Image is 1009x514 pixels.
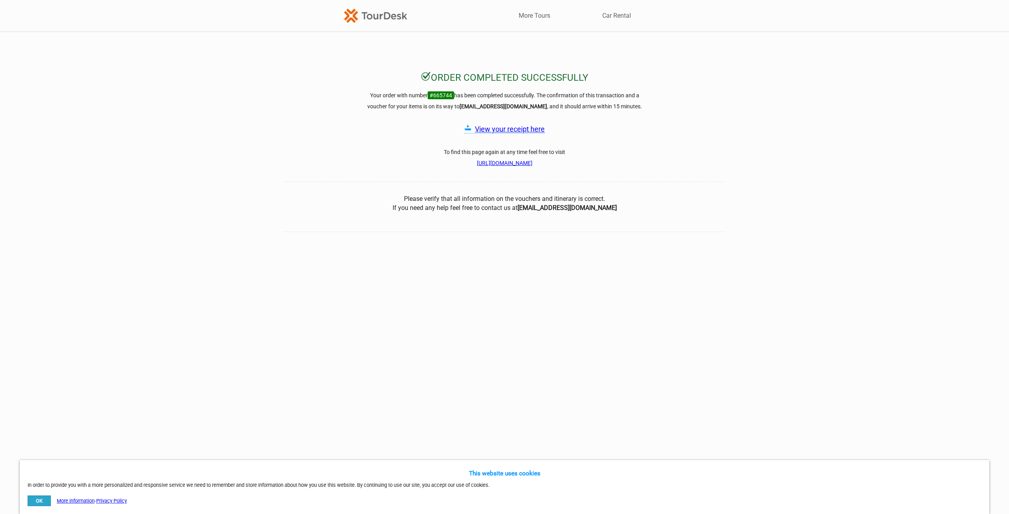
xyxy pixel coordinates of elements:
[460,103,547,109] strong: [EMAIL_ADDRESS][DOMAIN_NAME]
[428,91,454,99] span: #665744
[363,468,646,479] h5: This website uses cookies
[475,125,545,133] a: View your receipt here
[96,498,127,504] a: Privacy Policy
[57,498,95,504] a: More information
[344,9,407,22] img: TourDesk-logo-td-orange-v1.png
[518,204,617,212] b: [EMAIL_ADDRESS][DOMAIN_NAME]
[602,11,631,20] a: Car Rental
[477,160,532,166] a: [URL][DOMAIN_NAME]
[284,195,725,212] center: Please verify that all information on the vouchers and itinerary is correct. If you need any help...
[20,460,989,514] div: In order to provide you with a more personalized and responsive service we need to remember and s...
[28,495,51,506] button: OK
[363,90,646,112] h3: Your order with number has been completed successfully. The confirmation of this transaction and ...
[519,11,550,20] a: More Tours
[363,147,646,169] h3: To find this page again at any time feel free to visit
[28,495,127,506] div: -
